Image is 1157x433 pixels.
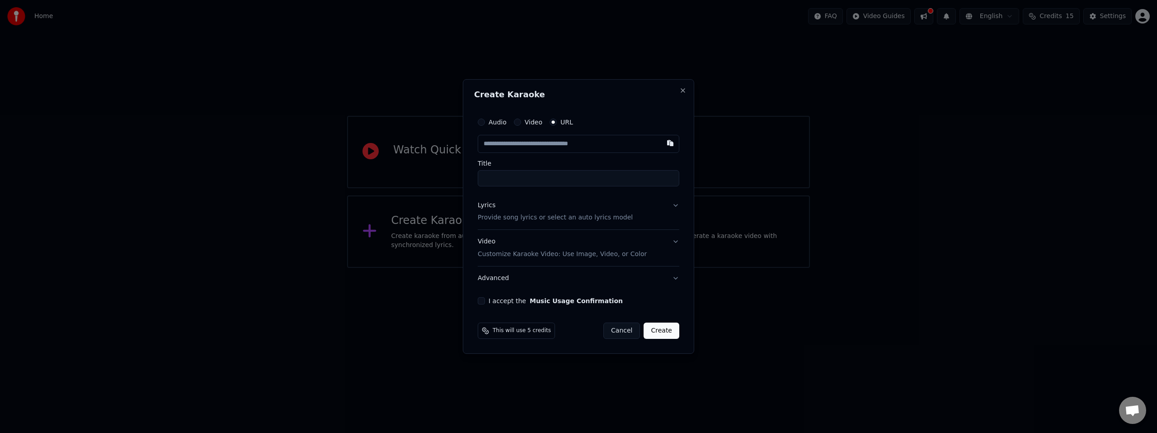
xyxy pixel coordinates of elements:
div: Video [478,238,647,259]
p: Customize Karaoke Video: Use Image, Video, or Color [478,250,647,259]
label: Audio [489,119,507,125]
p: Provide song lyrics or select an auto lyrics model [478,214,633,223]
button: VideoCustomize Karaoke Video: Use Image, Video, or Color [478,230,679,266]
button: Cancel [603,323,640,339]
button: LyricsProvide song lyrics or select an auto lyrics model [478,194,679,230]
button: I accept the [530,298,623,304]
button: Advanced [478,266,679,290]
label: I accept the [489,298,623,304]
label: Video [525,119,542,125]
div: Lyrics [478,201,495,210]
label: URL [560,119,573,125]
label: Title [478,160,679,167]
h2: Create Karaoke [474,90,683,99]
button: Create [644,323,679,339]
span: This will use 5 credits [493,327,551,334]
